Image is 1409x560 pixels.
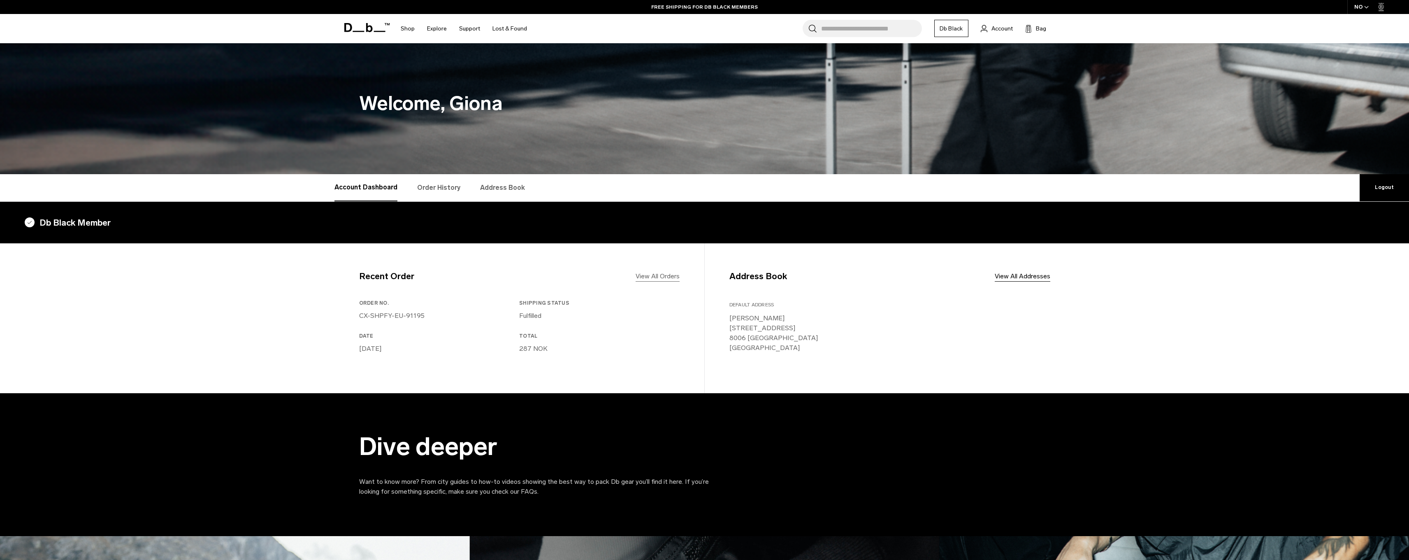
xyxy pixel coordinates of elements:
a: Logout [1360,174,1409,201]
a: Order History [417,174,460,201]
a: Support [459,14,480,43]
a: View All Orders [636,271,680,281]
h1: Welcome, Giona [359,89,1050,118]
span: Account [991,24,1013,33]
h4: Db Black Member [25,216,1384,229]
span: Bag [1036,24,1046,33]
p: [PERSON_NAME] [STREET_ADDRESS] 8006 [GEOGRAPHIC_DATA] [GEOGRAPHIC_DATA] [729,313,1050,353]
nav: Main Navigation [395,14,533,43]
h3: Date [359,332,516,340]
a: View All Addresses [995,271,1050,281]
p: Fulfilled [519,311,676,321]
a: FREE SHIPPING FOR DB BLACK MEMBERS [651,3,758,11]
p: [DATE] [359,344,516,354]
button: Bag [1025,23,1046,33]
a: Account Dashboard [334,174,397,201]
a: Account [981,23,1013,33]
p: 287 NOK [519,344,676,354]
a: Shop [401,14,415,43]
a: CX-SHPFY-EU-91195 [359,312,425,320]
a: Lost & Found [492,14,527,43]
p: Want to know more? From city guides to how-to videos showing the best way to pack Db gear you’ll ... [359,477,729,497]
h3: Total [519,332,676,340]
a: Address Book [480,174,525,201]
h4: Address Book [729,270,787,283]
h3: Shipping Status [519,299,676,307]
h3: Order No. [359,299,516,307]
h4: Recent Order [359,270,414,283]
a: Explore [427,14,447,43]
a: Db Black [934,20,968,37]
span: Default Address [729,302,774,308]
div: Dive deeper [359,433,729,460]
